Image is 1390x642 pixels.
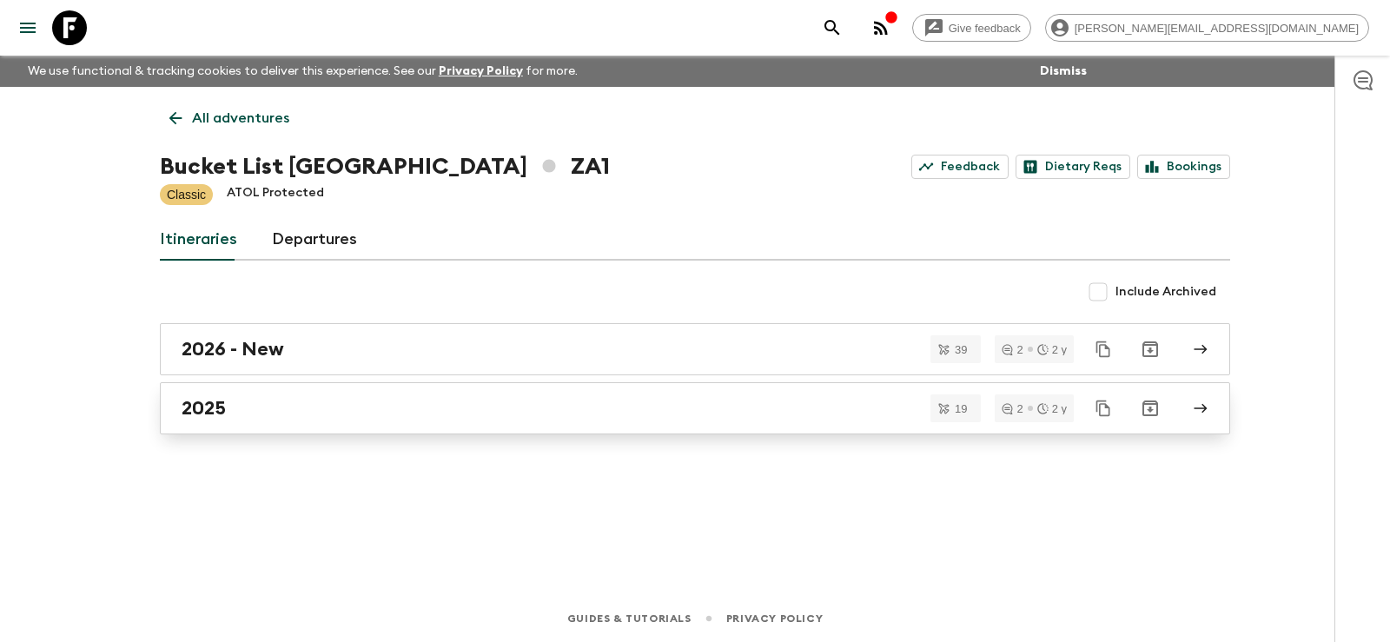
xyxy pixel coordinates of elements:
[1115,283,1216,301] span: Include Archived
[1002,403,1023,414] div: 2
[939,22,1030,35] span: Give feedback
[10,10,45,45] button: menu
[1037,403,1067,414] div: 2 y
[21,56,585,87] p: We use functional & tracking cookies to deliver this experience. See our for more.
[1137,155,1230,179] a: Bookings
[160,382,1230,434] a: 2025
[160,219,237,261] a: Itineraries
[944,403,977,414] span: 19
[912,14,1031,42] a: Give feedback
[1133,391,1168,426] button: Archive
[1037,344,1067,355] div: 2 y
[1088,393,1119,424] button: Duplicate
[1088,334,1119,365] button: Duplicate
[1133,332,1168,367] button: Archive
[1036,59,1091,83] button: Dismiss
[1045,14,1369,42] div: [PERSON_NAME][EMAIL_ADDRESS][DOMAIN_NAME]
[272,219,357,261] a: Departures
[160,149,610,184] h1: Bucket List [GEOGRAPHIC_DATA] ZA1
[227,184,324,205] p: ATOL Protected
[726,609,823,628] a: Privacy Policy
[160,323,1230,375] a: 2026 - New
[192,108,289,129] p: All adventures
[815,10,850,45] button: search adventures
[160,101,299,136] a: All adventures
[1016,155,1130,179] a: Dietary Reqs
[944,344,977,355] span: 39
[167,186,206,203] p: Classic
[567,609,692,628] a: Guides & Tutorials
[182,397,226,420] h2: 2025
[1065,22,1368,35] span: [PERSON_NAME][EMAIL_ADDRESS][DOMAIN_NAME]
[911,155,1009,179] a: Feedback
[1002,344,1023,355] div: 2
[182,338,284,361] h2: 2026 - New
[439,65,523,77] a: Privacy Policy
